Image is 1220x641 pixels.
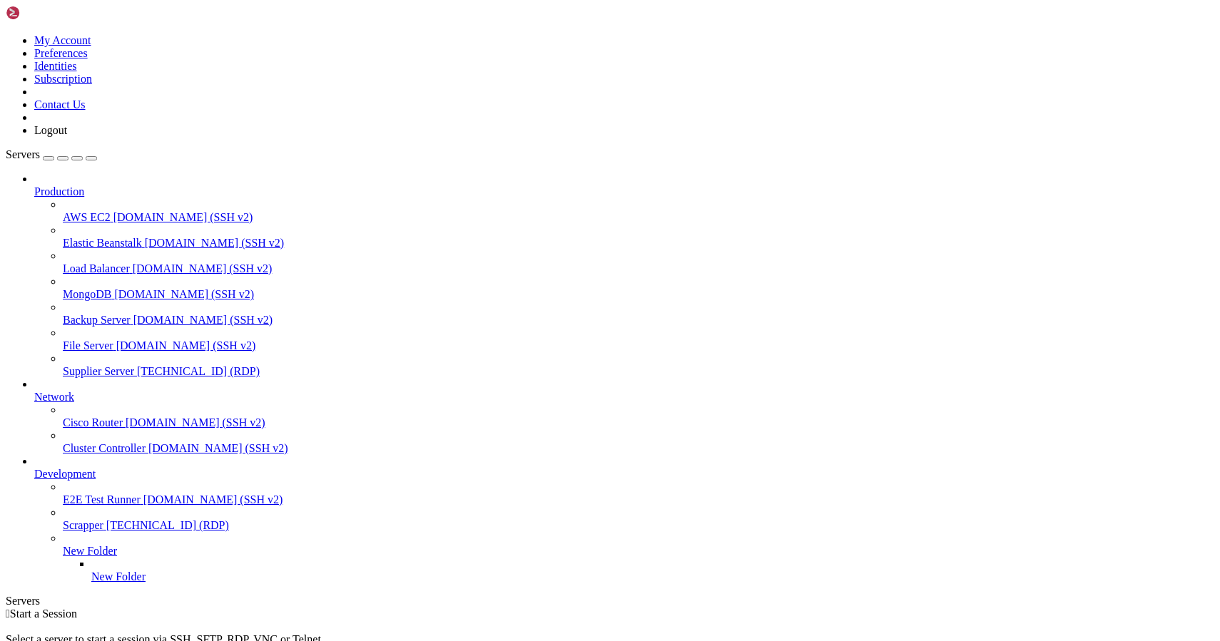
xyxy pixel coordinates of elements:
a: My Account [34,34,91,46]
span: Cluster Controller [63,442,146,454]
a: AWS EC2 [DOMAIN_NAME] (SSH v2) [63,211,1214,224]
a: Identities [34,60,77,72]
a: Servers [6,148,97,160]
a: Supplier Server [TECHNICAL_ID] (RDP) [63,365,1214,378]
span: [TECHNICAL_ID] (RDP) [137,365,260,377]
li: Development [34,455,1214,583]
span: Elastic Beanstalk [63,237,142,249]
li: MongoDB [DOMAIN_NAME] (SSH v2) [63,275,1214,301]
span:  [6,607,10,620]
span: AWS EC2 [63,211,111,223]
span: Start a Session [10,607,77,620]
a: Contact Us [34,98,86,111]
div: Servers [6,595,1214,607]
span: [DOMAIN_NAME] (SSH v2) [133,314,273,326]
span: [DOMAIN_NAME] (SSH v2) [133,262,273,275]
a: Production [34,185,1214,198]
a: Preferences [34,47,88,59]
a: Load Balancer [DOMAIN_NAME] (SSH v2) [63,262,1214,275]
a: Development [34,468,1214,481]
span: Production [34,185,84,198]
span: Supplier Server [63,365,134,377]
a: File Server [DOMAIN_NAME] (SSH v2) [63,339,1214,352]
li: Scrapper [TECHNICAL_ID] (RDP) [63,506,1214,532]
img: Shellngn [6,6,88,20]
a: New Folder [91,570,1214,583]
a: Elastic Beanstalk [DOMAIN_NAME] (SSH v2) [63,237,1214,250]
span: [TECHNICAL_ID] (RDP) [106,519,229,531]
span: New Folder [91,570,146,583]
span: Network [34,391,74,403]
a: Scrapper [TECHNICAL_ID] (RDP) [63,519,1214,532]
span: [DOMAIN_NAME] (SSH v2) [143,493,283,506]
li: File Server [DOMAIN_NAME] (SSH v2) [63,327,1214,352]
a: MongoDB [DOMAIN_NAME] (SSH v2) [63,288,1214,301]
span: Backup Server [63,314,131,326]
span: [DOMAIN_NAME] (SSH v2) [148,442,288,454]
a: E2E Test Runner [DOMAIN_NAME] (SSH v2) [63,493,1214,506]
li: AWS EC2 [DOMAIN_NAME] (SSH v2) [63,198,1214,224]
span: [DOMAIN_NAME] (SSH v2) [145,237,285,249]
span: Scrapper [63,519,103,531]
span: [DOMAIN_NAME] (SSH v2) [113,211,253,223]
span: [DOMAIN_NAME] (SSH v2) [126,416,265,429]
span: New Folder [63,545,117,557]
a: Subscription [34,73,92,85]
span: Servers [6,148,40,160]
span: E2E Test Runner [63,493,141,506]
span: Load Balancer [63,262,130,275]
li: Cisco Router [DOMAIN_NAME] (SSH v2) [63,404,1214,429]
li: Elastic Beanstalk [DOMAIN_NAME] (SSH v2) [63,224,1214,250]
span: [DOMAIN_NAME] (SSH v2) [114,288,254,300]
li: Backup Server [DOMAIN_NAME] (SSH v2) [63,301,1214,327]
a: Network [34,391,1214,404]
a: Backup Server [DOMAIN_NAME] (SSH v2) [63,314,1214,327]
span: Cisco Router [63,416,123,429]
li: E2E Test Runner [DOMAIN_NAME] (SSH v2) [63,481,1214,506]
li: Cluster Controller [DOMAIN_NAME] (SSH v2) [63,429,1214,455]
span: [DOMAIN_NAME] (SSH v2) [116,339,256,352]
li: Network [34,378,1214,455]
a: Cisco Router [DOMAIN_NAME] (SSH v2) [63,416,1214,429]
li: New Folder [63,532,1214,583]
span: MongoDB [63,288,111,300]
span: Development [34,468,96,480]
li: New Folder [91,558,1214,583]
li: Production [34,173,1214,378]
span: File Server [63,339,113,352]
a: Cluster Controller [DOMAIN_NAME] (SSH v2) [63,442,1214,455]
li: Load Balancer [DOMAIN_NAME] (SSH v2) [63,250,1214,275]
li: Supplier Server [TECHNICAL_ID] (RDP) [63,352,1214,378]
a: New Folder [63,545,1214,558]
a: Logout [34,124,67,136]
